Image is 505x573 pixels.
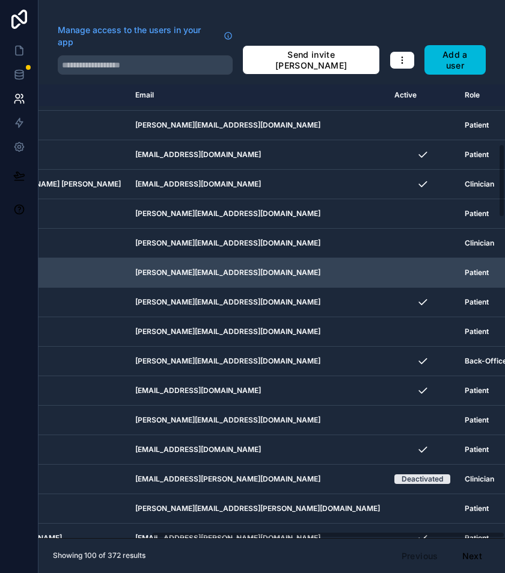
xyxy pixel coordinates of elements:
td: [EMAIL_ADDRESS][PERSON_NAME][DOMAIN_NAME] [128,465,387,494]
span: Patient [465,533,489,543]
td: [EMAIL_ADDRESS][DOMAIN_NAME] [128,170,387,199]
a: Manage access to the users in your app [58,24,233,48]
span: Patient [465,415,489,425]
span: Patient [465,327,489,336]
span: Patient [465,297,489,307]
td: [EMAIL_ADDRESS][PERSON_NAME][DOMAIN_NAME] [128,524,387,553]
td: [PERSON_NAME][EMAIL_ADDRESS][DOMAIN_NAME] [128,111,387,140]
span: Clinician [465,474,494,484]
td: [EMAIL_ADDRESS][DOMAIN_NAME] [128,376,387,406]
td: [PERSON_NAME][EMAIL_ADDRESS][DOMAIN_NAME] [128,229,387,258]
td: [PERSON_NAME][EMAIL_ADDRESS][DOMAIN_NAME] [128,199,387,229]
span: Clinician [465,238,494,248]
span: Showing 100 of 372 results [53,551,145,560]
td: [PERSON_NAME][EMAIL_ADDRESS][PERSON_NAME][DOMAIN_NAME] [128,494,387,524]
td: [PERSON_NAME][EMAIL_ADDRESS][DOMAIN_NAME] [128,406,387,435]
span: Manage access to the users in your app [58,24,219,48]
th: Active [387,84,458,107]
div: Deactivated [402,474,443,484]
td: [PERSON_NAME][EMAIL_ADDRESS][DOMAIN_NAME] [128,347,387,376]
td: [PERSON_NAME][EMAIL_ADDRESS][DOMAIN_NAME] [128,258,387,288]
td: [PERSON_NAME][EMAIL_ADDRESS][DOMAIN_NAME] [128,317,387,347]
span: Patient [465,268,489,277]
td: [PERSON_NAME][EMAIL_ADDRESS][DOMAIN_NAME] [128,288,387,317]
div: scrollable content [38,84,505,538]
span: Patient [465,120,489,130]
span: Clinician [465,179,494,189]
span: Patient [465,504,489,513]
span: Patient [465,209,489,218]
span: Patient [465,386,489,395]
button: Add a user [424,45,486,75]
th: Email [128,84,387,107]
td: [EMAIL_ADDRESS][DOMAIN_NAME] [128,140,387,170]
span: Patient [465,150,489,160]
button: Next [454,546,491,566]
span: Patient [465,445,489,454]
button: Send invite [PERSON_NAME] [242,45,379,75]
td: [EMAIL_ADDRESS][DOMAIN_NAME] [128,435,387,465]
